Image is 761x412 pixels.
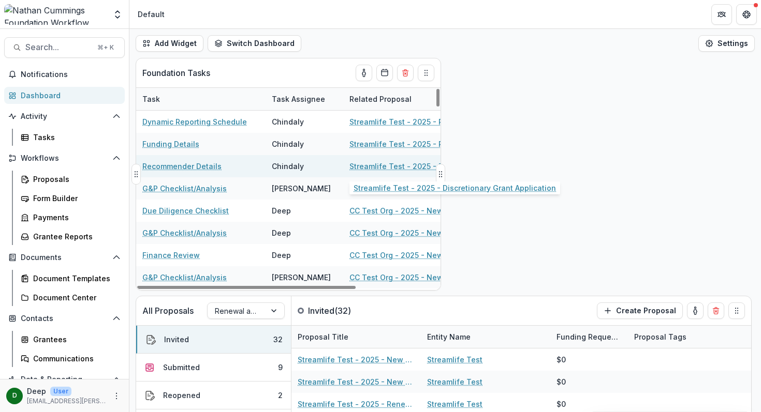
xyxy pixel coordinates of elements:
span: Search... [25,42,91,52]
a: Streamlife Test - 2025 - New Request Application [298,354,415,365]
div: Grantee Reports [33,231,116,242]
button: Add Widget [136,35,203,52]
button: Open Activity [4,108,125,125]
button: Open Documents [4,249,125,266]
p: Invited ( 32 ) [308,304,386,317]
div: 9 [278,362,283,373]
p: All Proposals [142,304,194,317]
div: Proposal Title [291,326,421,348]
div: Proposals [33,174,116,185]
a: CC Test Org - 2025 - New Request Application [349,250,466,261]
div: Funding Requested [550,326,628,348]
div: Proposal Tags [628,331,693,342]
a: Finance Review [142,250,200,261]
button: Drag [131,164,141,185]
button: Search... [4,37,125,58]
span: Notifications [21,70,121,79]
div: Task [136,88,266,110]
div: $0 [557,399,566,409]
button: Reopened2 [136,382,291,409]
a: Streamlife Test - 2025 - Renewal/Exit Grant Call Questions [349,116,466,127]
span: Activity [21,112,108,121]
button: Partners [711,4,732,25]
a: Streamlife Test - 2025 - Renewal Request Application [298,399,415,409]
a: Recommender Details [142,161,222,172]
a: G&P Checklist/Analysis [142,183,227,194]
a: Streamlife Test - 2025 - [GEOGRAPHIC_DATA]-[GEOGRAPHIC_DATA] Funding New Request Application [349,183,466,194]
div: Document Center [33,292,116,303]
nav: breadcrumb [134,7,169,22]
div: Communications [33,353,116,364]
div: Proposal Title [291,331,355,342]
div: $0 [557,354,566,365]
a: CC Test Org - 2025 - New Request Application [349,205,466,216]
div: Related Proposal [343,88,473,110]
a: CC Test Org - 2025 - New Request Application [349,227,466,238]
p: User [50,387,71,396]
button: toggle-assigned-to-me [356,65,372,81]
div: Tasks [33,132,116,143]
a: Streamlife Test - 2025 - New Request Application [298,376,415,387]
div: Task Assignee [266,94,331,104]
div: Entity Name [421,326,550,348]
button: toggle-assigned-to-me [687,302,704,319]
div: Reopened [163,390,200,401]
button: Drag [436,164,445,185]
a: Communications [17,350,125,367]
button: Notifications [4,66,125,83]
a: Streamlife Test [427,376,482,387]
div: Deep [272,205,291,216]
button: Delete card [708,302,724,319]
div: Related Proposal [343,94,418,104]
a: Dashboard [4,87,125,104]
a: Streamlife Test [427,354,482,365]
div: Form Builder [33,193,116,204]
button: Drag [728,302,745,319]
div: Task Assignee [266,88,343,110]
a: G&P Checklist/Analysis [142,272,227,283]
div: Submitted [163,362,200,373]
div: Entity Name [421,331,477,342]
button: Settings [698,35,755,52]
button: Open Contacts [4,310,125,327]
a: Streamlife Test - 2025 - Discretionary Grant Application [349,161,466,172]
div: Chindaly [272,161,304,172]
div: 2 [278,390,283,401]
button: Create Proposal [597,302,683,319]
a: Proposals [17,171,125,188]
div: Default [138,9,165,20]
div: Dashboard [21,90,116,101]
p: Foundation Tasks [142,67,210,79]
a: Streamlife Test - 2025 - Renewal/Exit Grant Call Questions [349,139,466,149]
a: Due Diligence Checklist [142,205,229,216]
div: [PERSON_NAME] [272,272,331,283]
p: Deep [27,386,46,396]
button: Delete card [397,65,414,81]
a: Dynamic Reporting Schedule [142,116,247,127]
div: Proposal Tags [628,326,757,348]
div: [PERSON_NAME] [272,183,331,194]
button: Switch Dashboard [208,35,301,52]
div: Deep [12,392,17,399]
div: Document Templates [33,273,116,284]
span: Documents [21,253,108,262]
button: More [110,390,123,402]
div: Invited [164,334,189,345]
button: Open Data & Reporting [4,371,125,388]
button: Get Help [736,4,757,25]
a: Grantee Reports [17,228,125,245]
a: G&P Checklist/Analysis [142,227,227,238]
span: Data & Reporting [21,375,108,384]
button: Submitted9 [136,354,291,382]
span: Workflows [21,154,108,163]
button: Open Workflows [4,150,125,166]
button: Calendar [376,65,393,81]
div: Grantees [33,334,116,345]
div: 32 [273,334,283,345]
p: [EMAIL_ADDRESS][PERSON_NAME][DOMAIN_NAME] [27,396,106,406]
